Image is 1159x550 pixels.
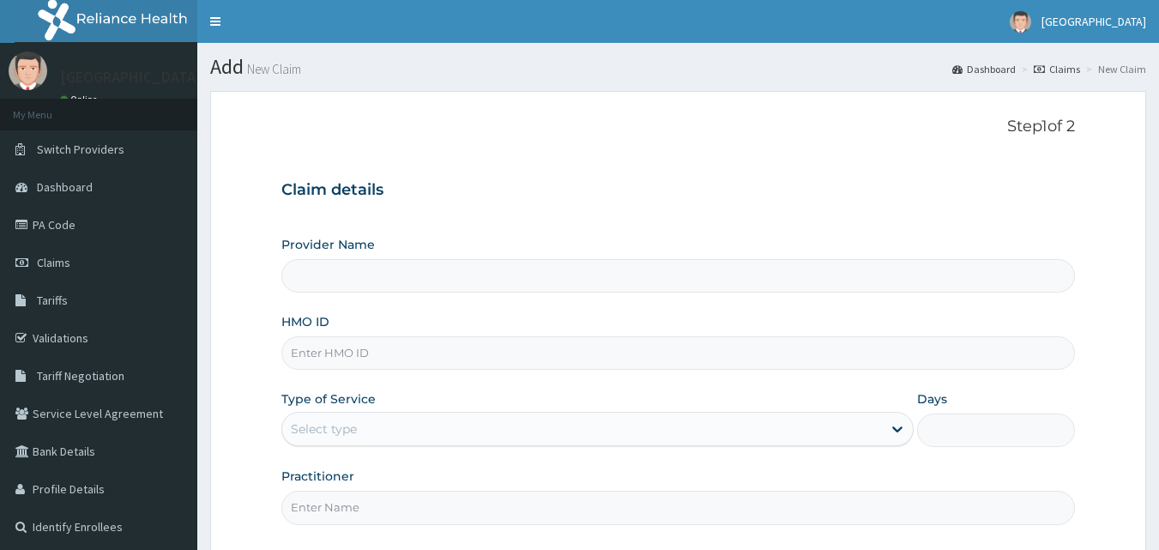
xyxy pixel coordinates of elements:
[281,236,375,253] label: Provider Name
[37,255,70,270] span: Claims
[60,94,101,106] a: Online
[210,56,1146,78] h1: Add
[281,118,1076,136] p: Step 1 of 2
[281,491,1076,524] input: Enter Name
[9,51,47,90] img: User Image
[37,142,124,157] span: Switch Providers
[1010,11,1031,33] img: User Image
[281,313,329,330] label: HMO ID
[244,63,301,76] small: New Claim
[291,420,357,438] div: Select type
[37,293,68,308] span: Tariffs
[281,468,354,485] label: Practitioner
[37,179,93,195] span: Dashboard
[281,390,376,408] label: Type of Service
[281,336,1076,370] input: Enter HMO ID
[1082,62,1146,76] li: New Claim
[281,181,1076,200] h3: Claim details
[1041,14,1146,29] span: [GEOGRAPHIC_DATA]
[952,62,1016,76] a: Dashboard
[60,70,202,85] p: [GEOGRAPHIC_DATA]
[1034,62,1080,76] a: Claims
[917,390,947,408] label: Days
[37,368,124,384] span: Tariff Negotiation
